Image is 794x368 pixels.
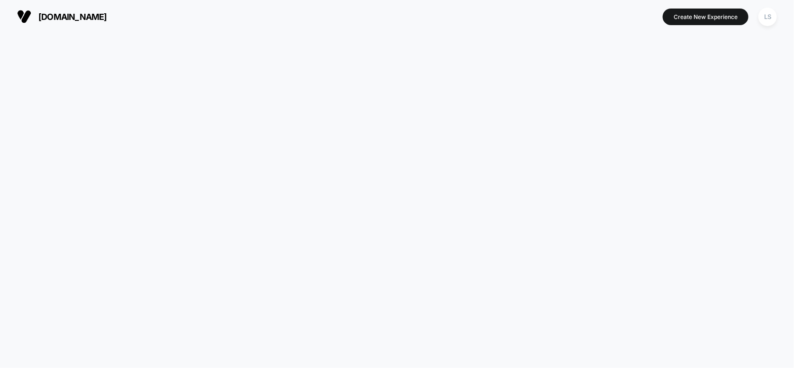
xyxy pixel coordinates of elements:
button: LS [756,7,780,27]
img: Visually logo [17,9,31,24]
button: Create New Experience [663,9,749,25]
button: [DOMAIN_NAME] [14,9,110,24]
div: LS [758,8,777,26]
span: [DOMAIN_NAME] [38,12,107,22]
